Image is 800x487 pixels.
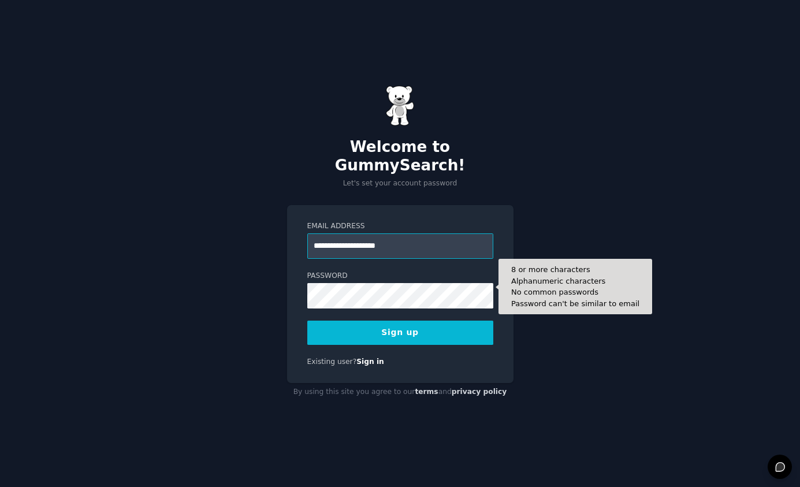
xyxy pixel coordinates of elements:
label: Email Address [307,221,493,232]
a: terms [415,388,438,396]
a: privacy policy [452,388,507,396]
div: By using this site you agree to our and [287,383,514,402]
label: Password [307,271,493,281]
p: Let's set your account password [287,179,514,189]
a: Sign in [356,358,384,366]
span: Existing user? [307,358,357,366]
h2: Welcome to GummySearch! [287,138,514,174]
img: Gummy Bear [386,85,415,126]
button: Sign up [307,321,493,345]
